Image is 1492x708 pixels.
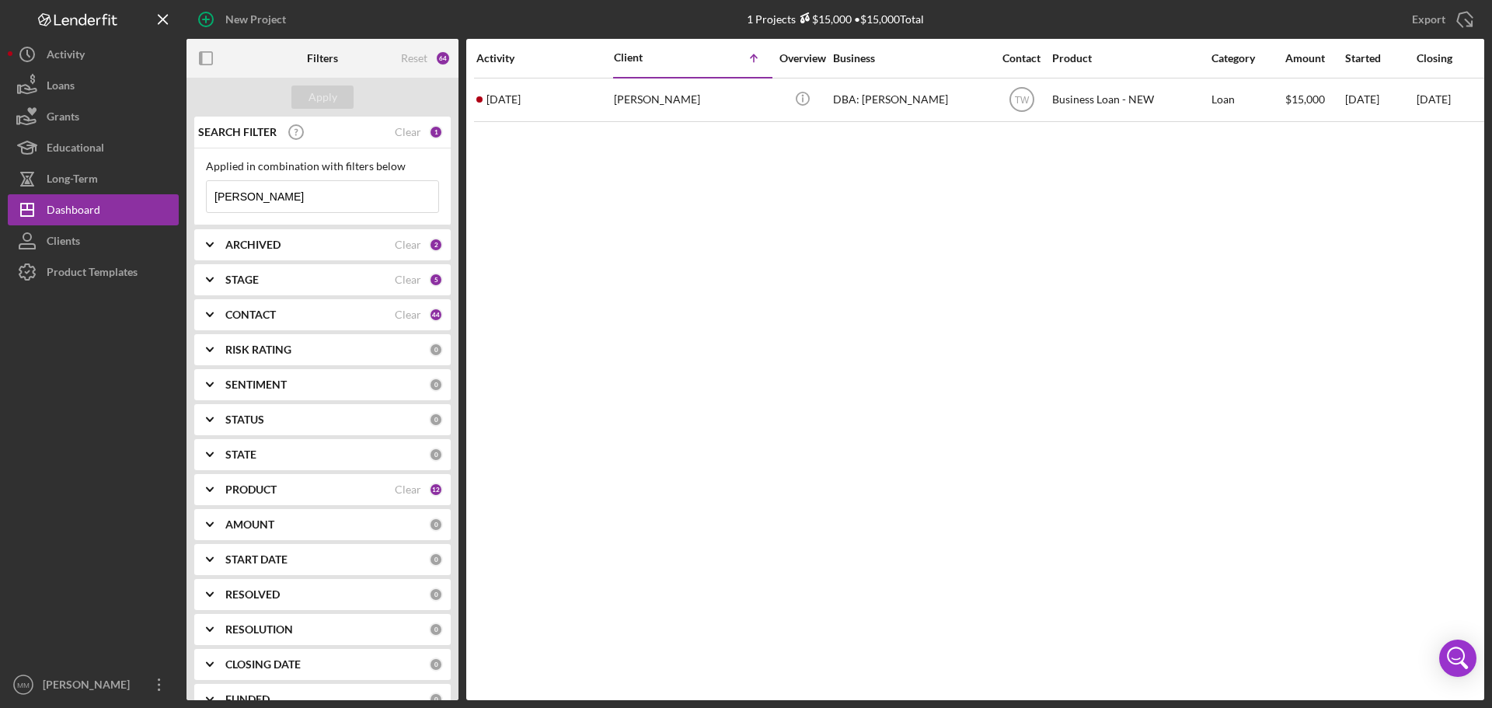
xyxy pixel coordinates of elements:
div: Started [1345,52,1415,65]
div: 0 [429,518,443,532]
div: DBA: [PERSON_NAME] [833,79,988,120]
div: Long-Term [47,163,98,198]
div: Clear [395,239,421,251]
div: 0 [429,553,443,567]
b: RISK RATING [225,344,291,356]
div: Loan [1211,79,1284,120]
div: [DATE] [1345,79,1415,120]
div: Activity [47,39,85,74]
div: 1 Projects • $15,000 Total [747,12,924,26]
div: 1 [429,125,443,139]
div: Overview [773,52,831,65]
button: New Project [186,4,302,35]
div: [PERSON_NAME] [39,669,140,704]
div: Business [833,52,988,65]
div: Grants [47,101,79,136]
div: 0 [429,692,443,706]
b: CLOSING DATE [225,658,301,671]
button: Grants [8,101,179,132]
button: Activity [8,39,179,70]
div: 5 [429,273,443,287]
div: 0 [429,413,443,427]
div: 0 [429,378,443,392]
div: Clear [395,126,421,138]
div: 0 [429,623,443,637]
div: Product Templates [47,256,138,291]
b: STATUS [225,413,264,426]
b: SEARCH FILTER [198,126,277,138]
button: Educational [8,132,179,163]
div: New Project [225,4,286,35]
div: Activity [476,52,612,65]
div: Apply [309,85,337,109]
div: Dashboard [47,194,100,229]
b: STAGE [225,274,259,286]
div: Clear [395,309,421,321]
div: 64 [435,51,451,66]
button: MM[PERSON_NAME] [8,669,179,700]
b: STATE [225,448,256,461]
div: Loans [47,70,75,105]
button: Long-Term [8,163,179,194]
b: RESOLVED [225,588,280,601]
button: Apply [291,85,354,109]
div: Contact [992,52,1051,65]
div: 2 [429,238,443,252]
button: Product Templates [8,256,179,288]
div: 44 [429,308,443,322]
div: Reset [401,52,427,65]
div: $15,000 [796,12,852,26]
div: Product [1052,52,1208,65]
div: 0 [429,588,443,602]
b: Filters [307,52,338,65]
div: Clear [395,274,421,286]
button: Loans [8,70,179,101]
div: 12 [429,483,443,497]
time: 2025-08-20 16:04 [486,93,521,106]
div: 0 [429,657,443,671]
div: 0 [429,343,443,357]
div: Client [614,51,692,64]
button: Dashboard [8,194,179,225]
div: Clients [47,225,80,260]
b: PRODUCT [225,483,277,496]
span: $15,000 [1285,92,1325,106]
b: RESOLUTION [225,623,293,636]
div: Open Intercom Messenger [1439,640,1476,677]
div: Applied in combination with filters below [206,160,439,173]
b: START DATE [225,553,288,566]
text: MM [17,681,30,689]
div: 0 [429,448,443,462]
div: Category [1211,52,1284,65]
div: Export [1412,4,1445,35]
b: CONTACT [225,309,276,321]
b: AMOUNT [225,518,274,531]
b: SENTIMENT [225,378,287,391]
b: FUNDED [225,693,270,706]
div: Business Loan - NEW [1052,79,1208,120]
button: Clients [8,225,179,256]
time: [DATE] [1417,92,1451,106]
div: Educational [47,132,104,167]
div: Amount [1285,52,1344,65]
text: TW [1014,95,1029,106]
b: ARCHIVED [225,239,281,251]
div: [PERSON_NAME] [614,79,769,120]
div: Clear [395,483,421,496]
button: Export [1396,4,1484,35]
